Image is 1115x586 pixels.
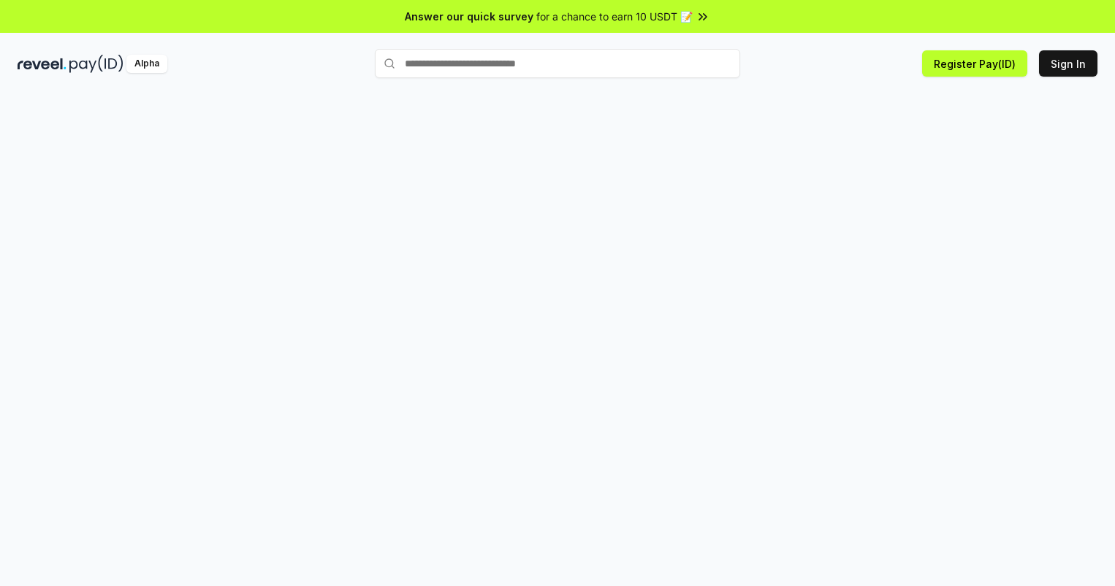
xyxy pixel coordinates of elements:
[126,55,167,73] div: Alpha
[18,55,66,73] img: reveel_dark
[922,50,1027,77] button: Register Pay(ID)
[1039,50,1097,77] button: Sign In
[69,55,123,73] img: pay_id
[405,9,533,24] span: Answer our quick survey
[536,9,693,24] span: for a chance to earn 10 USDT 📝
